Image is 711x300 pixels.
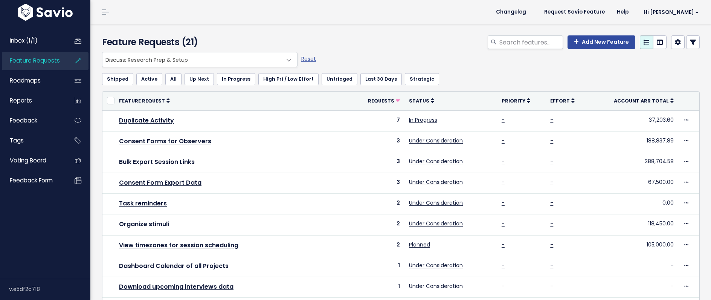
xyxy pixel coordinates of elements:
[409,158,463,165] a: Under Consideration
[589,194,678,214] td: 0.00
[550,98,570,104] span: Effort
[119,199,167,208] a: Task reminders
[589,110,678,131] td: 37,203.60
[351,110,404,131] td: 7
[119,282,233,291] a: Download upcoming interviews data
[119,241,238,249] a: View timezones for session scheduling
[351,214,404,235] td: 2
[102,73,133,85] a: Shipped
[589,235,678,256] td: 105,000.00
[589,131,678,152] td: 188,837.89
[589,214,678,235] td: 118,450.00
[351,152,404,173] td: 3
[351,235,404,256] td: 2
[102,73,700,85] ul: Filter feature requests
[351,277,404,298] td: 1
[550,199,553,207] a: -
[550,137,553,144] a: -
[502,241,505,248] a: -
[102,52,282,67] span: Discuss: Research Prep & Setup
[10,57,60,64] span: Feature Requests
[119,262,229,270] a: Dashboard Calendar of all Projects
[409,199,463,207] a: Under Consideration
[136,73,162,85] a: Active
[496,9,526,15] span: Changelog
[644,9,699,15] span: Hi [PERSON_NAME]
[550,178,553,186] a: -
[614,97,674,104] a: Account ARR Total
[10,136,24,144] span: Tags
[351,173,404,194] td: 3
[10,116,37,124] span: Feedback
[119,137,211,145] a: Consent Forms for Observers
[10,77,41,84] span: Roadmaps
[10,37,38,44] span: Inbox (1/1)
[635,6,705,18] a: Hi [PERSON_NAME]
[119,178,201,187] a: Consent Form Export Data
[589,173,678,194] td: 67,500.00
[409,97,434,104] a: Status
[611,6,635,18] a: Help
[499,35,563,49] input: Search features...
[568,35,635,49] a: Add New Feature
[102,35,294,49] h4: Feature Requests (21)
[409,137,463,144] a: Under Consideration
[2,132,63,149] a: Tags
[550,220,553,227] a: -
[502,199,505,207] a: -
[502,282,505,290] a: -
[217,73,255,85] a: In Progress
[119,97,170,104] a: Feature Request
[589,256,678,277] td: -
[2,52,63,69] a: Feature Requests
[409,116,437,124] a: In Progress
[2,172,63,189] a: Feedback form
[119,158,195,166] a: Bulk Export Session Links
[119,116,174,125] a: Duplicate Activity
[301,55,316,63] a: Reset
[351,194,404,214] td: 2
[165,73,182,85] a: All
[502,98,525,104] span: Priority
[16,4,75,21] img: logo-white.9d6f32f41409.svg
[2,92,63,109] a: Reports
[185,73,214,85] a: Up Next
[409,262,463,269] a: Under Consideration
[9,279,90,299] div: v.e5df2c718
[405,73,439,85] a: Strategic
[550,241,553,248] a: -
[2,112,63,129] a: Feedback
[502,262,505,269] a: -
[550,282,553,290] a: -
[119,220,169,228] a: Organize stimuli
[10,156,46,164] span: Voting Board
[2,72,63,89] a: Roadmaps
[550,116,553,124] a: -
[409,98,429,104] span: Status
[550,262,553,269] a: -
[368,97,400,104] a: Requests
[589,152,678,173] td: 288,704.58
[502,97,530,104] a: Priority
[322,73,357,85] a: Untriaged
[409,282,463,290] a: Under Consideration
[360,73,402,85] a: Last 30 Days
[409,178,463,186] a: Under Consideration
[258,73,319,85] a: High Pri / Low Effort
[614,98,669,104] span: Account ARR Total
[502,220,505,227] a: -
[10,176,53,184] span: Feedback form
[10,96,32,104] span: Reports
[102,52,298,67] span: Discuss: Research Prep & Setup
[502,178,505,186] a: -
[119,98,165,104] span: Feature Request
[2,32,63,49] a: Inbox (1/1)
[2,152,63,169] a: Voting Board
[368,98,394,104] span: Requests
[409,220,463,227] a: Under Consideration
[538,6,611,18] a: Request Savio Feature
[351,131,404,152] td: 3
[502,137,505,144] a: -
[550,158,553,165] a: -
[502,158,505,165] a: -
